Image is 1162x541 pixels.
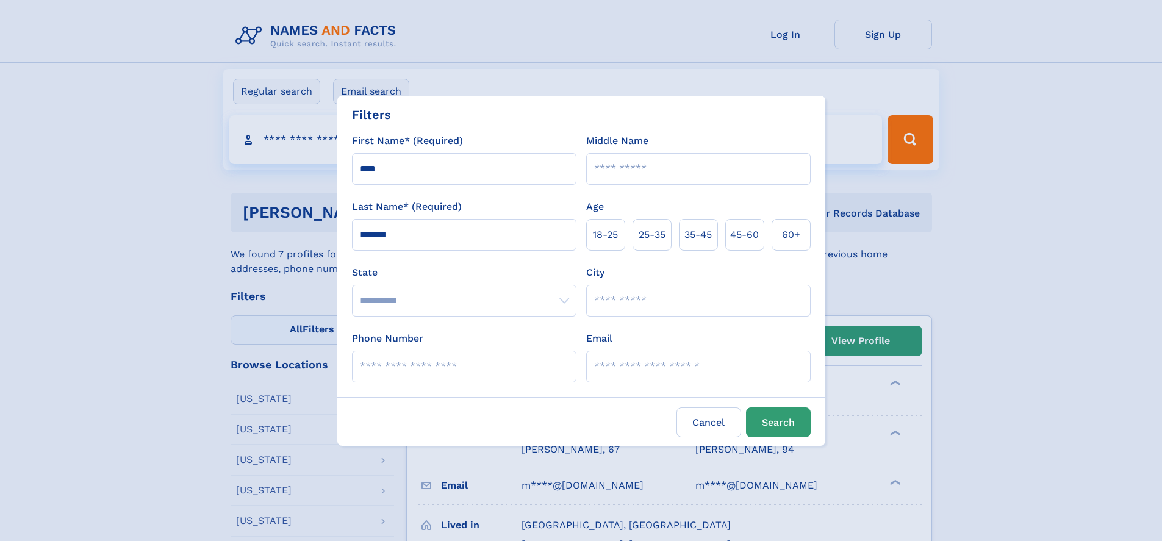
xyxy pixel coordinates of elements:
[586,134,648,148] label: Middle Name
[593,228,618,242] span: 18‑25
[352,199,462,214] label: Last Name* (Required)
[684,228,712,242] span: 35‑45
[586,199,604,214] label: Age
[676,407,741,437] label: Cancel
[352,265,576,280] label: State
[352,134,463,148] label: First Name* (Required)
[730,228,759,242] span: 45‑60
[639,228,665,242] span: 25‑35
[586,265,604,280] label: City
[746,407,811,437] button: Search
[782,228,800,242] span: 60+
[586,331,612,346] label: Email
[352,106,391,124] div: Filters
[352,331,423,346] label: Phone Number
